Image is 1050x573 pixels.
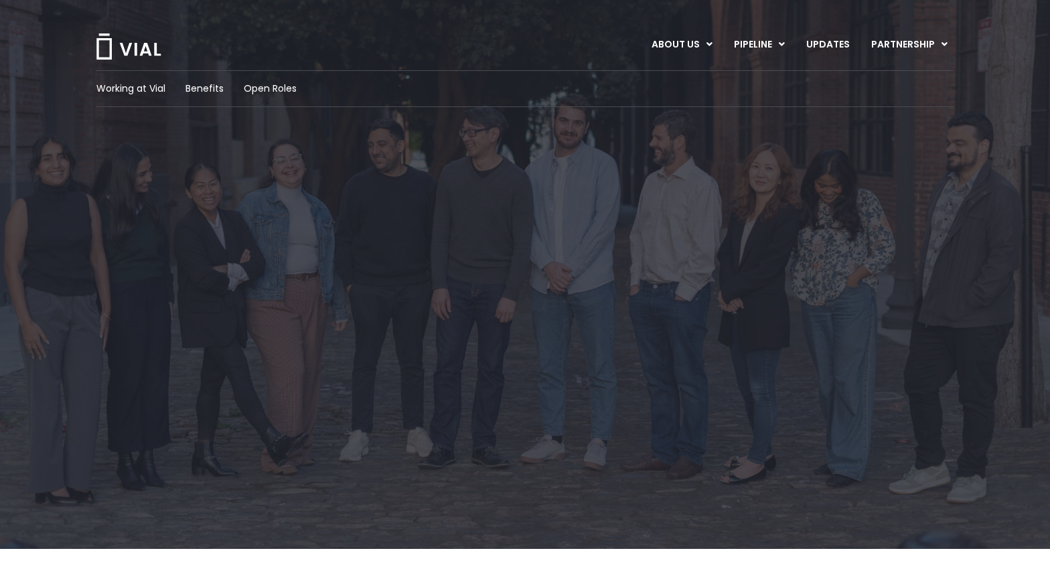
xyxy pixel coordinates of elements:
[796,33,860,56] a: UPDATES
[860,33,958,56] a: PARTNERSHIPMenu Toggle
[96,82,165,96] a: Working at Vial
[641,33,723,56] a: ABOUT USMenu Toggle
[244,82,297,96] a: Open Roles
[723,33,795,56] a: PIPELINEMenu Toggle
[185,82,224,96] a: Benefits
[95,33,162,60] img: Vial Logo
